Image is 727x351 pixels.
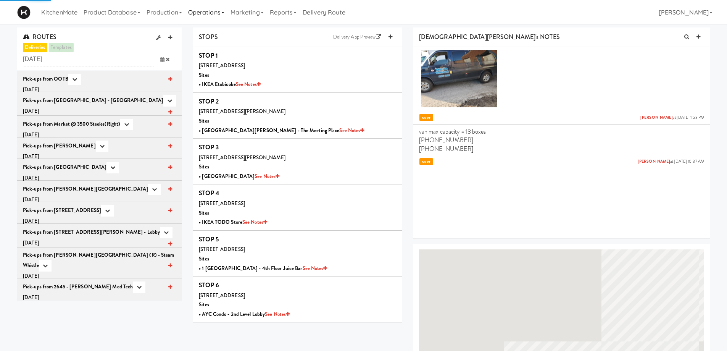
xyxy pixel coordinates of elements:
div: [DATE] [23,238,176,248]
img: qwf3lfmbytrhmqksothg.jpg [421,50,497,107]
div: [STREET_ADDRESS] [199,61,396,71]
b: Pick-ups from OOTB [23,75,68,82]
div: [DATE] [23,85,176,95]
b: Sites [199,163,209,170]
a: [PERSON_NAME] [638,159,670,164]
p: [PHONE_NUMBER] [419,136,704,144]
b: Pick-ups from [STREET_ADDRESS] [23,207,101,214]
img: Micromart [17,6,31,19]
b: • IKEA Etobicoke [199,81,261,88]
b: STOP 5 [199,235,219,244]
div: [STREET_ADDRESS] [199,245,396,254]
div: [DATE] [23,173,176,183]
div: [STREET_ADDRESS][PERSON_NAME] [199,107,396,116]
b: Pick-ups from [PERSON_NAME][GEOGRAPHIC_DATA] (R) - Steam Whistle [23,251,174,269]
div: [DATE] [23,152,176,162]
li: STOP 3[STREET_ADDRESS][PERSON_NAME]Sites• [GEOGRAPHIC_DATA]See Notes [193,139,402,184]
b: Pick-ups from 2645 - [PERSON_NAME] Med Tech [23,283,133,290]
b: STOP 6 [199,281,219,290]
li: STOP 6[STREET_ADDRESS]Sites• AYC Condo - 2nd Level LobbySee Notes [193,277,402,322]
b: STOP 2 [199,97,219,106]
span: STOPS [199,32,218,41]
b: • 1 [GEOGRAPHIC_DATA] - 4th Floor Juice Bar [199,265,327,272]
a: See Notes [339,127,364,134]
b: STOP 3 [199,143,219,152]
li: STOP 4[STREET_ADDRESS]Sites• IKEA TODO StoreSee Notes [193,184,402,230]
div: [STREET_ADDRESS] [199,199,396,209]
b: Sites [199,71,209,79]
a: See Notes [303,265,327,272]
div: [STREET_ADDRESS][PERSON_NAME] [199,153,396,163]
b: • [GEOGRAPHIC_DATA] [199,173,279,180]
b: Sites [199,255,209,262]
div: [DATE] [23,195,176,205]
b: Sites [199,301,209,308]
li: STOP 1[STREET_ADDRESS]Sites• IKEA EtobicokeSee Notes [193,47,402,93]
p: [PHONE_NUMBER] [419,145,704,153]
span: at [DATE] 10:37 AM [638,159,704,165]
b: Pick-ups from Market @ 3500 Steeles(Right) [23,120,120,128]
a: See Notes [242,218,267,226]
b: Pick-ups from [PERSON_NAME][GEOGRAPHIC_DATA] [23,185,148,192]
span: user [419,114,433,121]
b: STOP 1 [199,51,218,60]
b: Sites [199,117,209,125]
a: [PERSON_NAME] [640,115,673,120]
a: See Notes [255,173,279,180]
b: • AYC Condo - 2nd Level Lobby [199,311,290,318]
b: Pick-ups from [PERSON_NAME] [23,142,96,149]
a: deliveries [23,43,47,52]
b: • [GEOGRAPHIC_DATA][PERSON_NAME] - The Meeting Place [199,127,364,134]
span: at [DATE] 1:53 PM [640,115,704,121]
span: [DEMOGRAPHIC_DATA][PERSON_NAME]'s NOTES [419,32,560,41]
span: user [419,158,433,165]
b: • IKEA TODO Store [199,218,267,226]
a: See Notes [265,311,290,318]
div: [DATE] [23,107,176,116]
a: templates [49,43,74,52]
p: van max capacity = 18 boxes [419,128,704,136]
a: See Notes [236,81,261,88]
b: Sites [199,209,209,217]
span: ROUTES [23,32,56,41]
div: [DATE] [23,130,176,140]
b: STOP 4 [199,189,219,197]
div: [DATE] [23,217,176,226]
b: Pick-ups from [GEOGRAPHIC_DATA] - [GEOGRAPHIC_DATA] [23,97,163,104]
b: Pick-ups from [STREET_ADDRESS][PERSON_NAME] - Lobby [23,228,160,236]
div: [STREET_ADDRESS] [199,291,396,301]
div: [DATE] [23,272,176,281]
li: STOP 2[STREET_ADDRESS][PERSON_NAME]Sites• [GEOGRAPHIC_DATA][PERSON_NAME] - The Meeting PlaceSee N... [193,93,402,139]
li: STOP 5[STREET_ADDRESS]Sites• 1 [GEOGRAPHIC_DATA] - 4th Floor Juice BarSee Notes [193,231,402,277]
div: [DATE] [23,293,176,302]
b: Pick-ups from [GEOGRAPHIC_DATA] [23,163,106,171]
a: Delivery App Preview [329,31,385,43]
